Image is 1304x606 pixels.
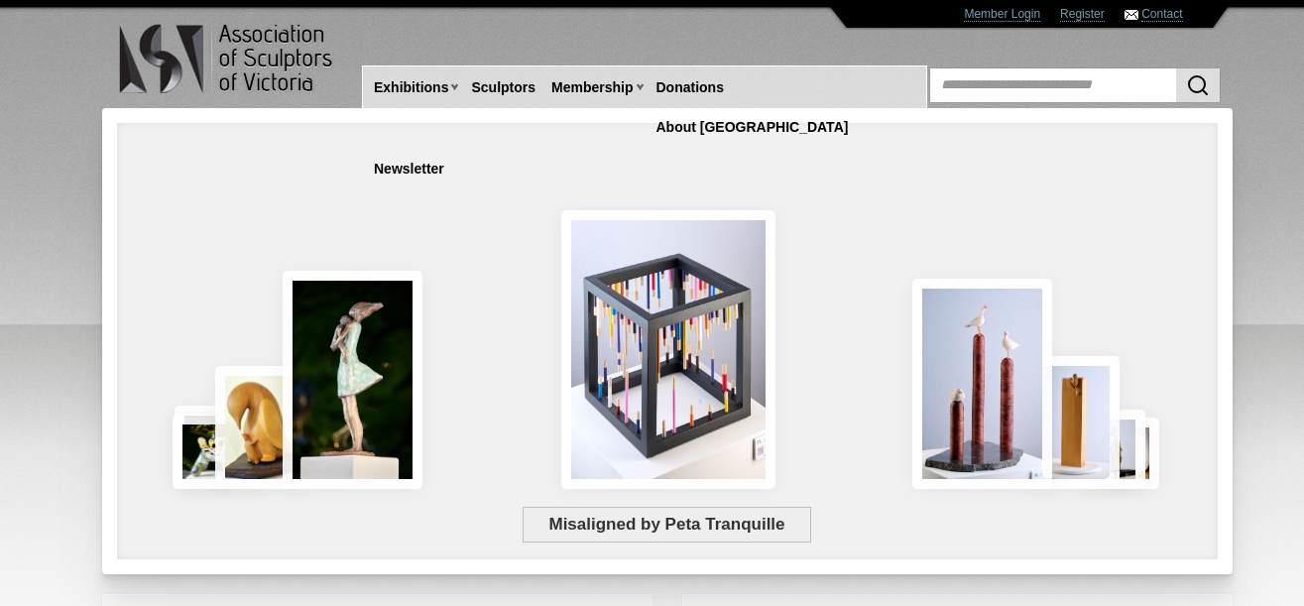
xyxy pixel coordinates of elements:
[964,7,1040,22] a: Member Login
[1141,7,1182,22] a: Contact
[1029,356,1120,489] img: Little Frog. Big Climb
[649,109,857,146] a: About [GEOGRAPHIC_DATA]
[1186,73,1210,97] img: Search
[912,279,1052,489] img: Rising Tides
[543,69,641,106] a: Membership
[561,210,775,489] img: Misaligned
[463,69,543,106] a: Sculptors
[283,271,423,489] img: Connection
[118,20,336,98] img: logo.png
[523,507,811,543] span: Misaligned by Peta Tranquille
[1125,10,1138,20] img: Contact ASV
[649,69,732,106] a: Donations
[366,69,456,106] a: Exhibitions
[366,151,452,187] a: Newsletter
[1060,7,1105,22] a: Register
